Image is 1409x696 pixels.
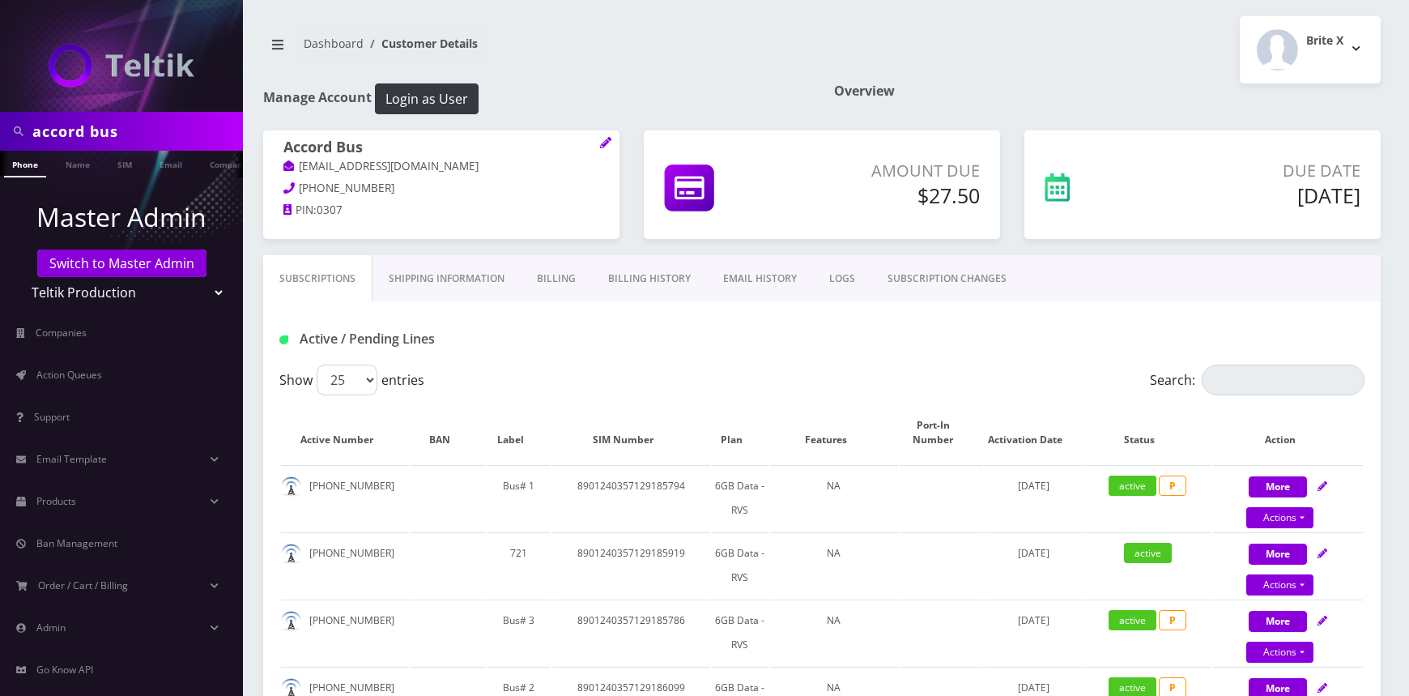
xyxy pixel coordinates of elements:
[592,255,707,302] a: Billing History
[707,255,813,302] a: EMAIL HISTORY
[281,532,409,598] td: [PHONE_NUMBER]
[834,83,1381,99] h1: Overview
[1018,479,1049,493] span: [DATE]
[1159,476,1186,496] span: P
[487,532,551,598] td: 721
[1018,681,1049,694] span: [DATE]
[1150,365,1364,395] label: Search:
[281,611,301,631] img: default.png
[1249,476,1307,497] button: More
[32,116,239,147] input: Search in Company
[38,579,128,592] span: Order / Cart / Billing
[279,331,625,347] h1: Active / Pending Lines
[279,335,288,344] img: Active / Pending Lines
[263,83,810,114] h1: Manage Account
[487,465,551,531] td: Bus# 1
[151,151,190,176] a: Email
[283,139,599,158] h1: Accord Bus
[552,600,711,665] td: 8901240357129185786
[281,402,409,463] th: Active Number: activate to sort column ascending
[36,326,87,339] span: Companies
[281,544,301,564] img: default.png
[372,88,479,106] a: Login as User
[1306,34,1343,48] h2: Brite X
[770,465,898,531] td: NA
[263,255,372,302] a: Subscriptions
[317,203,343,217] span: 0307
[712,600,768,665] td: 6GB Data - RVS
[552,532,711,598] td: 8901240357129185919
[281,465,409,531] td: [PHONE_NUMBER]
[317,365,377,395] select: Showentries
[364,35,478,52] li: Customer Details
[1202,365,1364,395] input: Search:
[712,402,768,463] th: Plan: activate to sort column ascending
[1083,402,1211,463] th: Status: activate to sort column ascending
[1246,574,1313,596] a: Actions
[871,255,1023,302] a: SUBSCRIPTION CHANGES
[1249,544,1307,565] button: More
[1158,159,1360,183] p: Due Date
[552,402,711,463] th: SIM Number: activate to sort column ascending
[487,600,551,665] td: Bus# 3
[304,36,364,51] a: Dashboard
[36,536,117,550] span: Ban Management
[770,600,898,665] td: NA
[34,410,70,424] span: Support
[487,402,551,463] th: Label: activate to sort column ascending
[281,600,409,665] td: [PHONE_NUMBER]
[1249,611,1307,632] button: More
[1109,476,1156,496] span: active
[281,476,301,497] img: default.png
[806,183,980,207] h5: $27.50
[263,27,810,73] nav: breadcrumb
[279,365,424,395] label: Show entries
[36,368,102,382] span: Action Queues
[299,181,394,195] span: [PHONE_NUMBER]
[770,532,898,598] td: NA
[1018,546,1049,560] span: [DATE]
[1246,642,1313,663] a: Actions
[985,402,1083,463] th: Activation Date: activate to sort column ascending
[1213,402,1363,463] th: Action: activate to sort column ascending
[109,151,140,176] a: SIM
[36,494,76,508] span: Products
[49,44,194,88] img: Teltik Production
[411,402,486,463] th: BAN: activate to sort column ascending
[202,151,256,176] a: Company
[1159,610,1186,630] span: P
[1109,610,1156,630] span: active
[1018,613,1049,627] span: [DATE]
[806,159,980,183] p: Amount Due
[36,621,66,634] span: Admin
[770,402,898,463] th: Features: activate to sort column ascending
[36,663,93,677] span: Go Know API
[552,465,711,531] td: 8901240357129185794
[1246,507,1313,528] a: Actions
[1124,543,1172,563] span: active
[4,151,46,177] a: Phone
[1240,16,1381,83] button: Brite X
[1158,183,1360,207] h5: [DATE]
[375,83,479,114] button: Login as User
[372,255,521,302] a: Shipping Information
[36,452,107,466] span: Email Template
[712,465,768,531] td: 6GB Data - RVS
[37,250,206,277] a: Switch to Master Admin
[712,532,768,598] td: 6GB Data - RVS
[57,151,98,176] a: Name
[521,255,592,302] a: Billing
[283,159,479,175] a: [EMAIL_ADDRESS][DOMAIN_NAME]
[900,402,983,463] th: Port-In Number: activate to sort column ascending
[283,203,317,219] a: PIN:
[813,255,871,302] a: LOGS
